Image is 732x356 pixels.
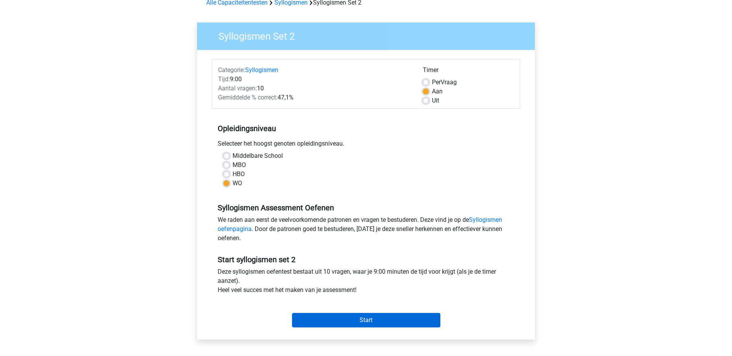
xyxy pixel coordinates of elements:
div: 9:00 [212,75,417,84]
div: 10 [212,84,417,93]
span: Aantal vragen: [218,85,257,92]
label: Vraag [432,78,457,87]
h5: Opleidingsniveau [218,121,514,136]
span: Per [432,79,441,86]
h5: Start syllogismen set 2 [218,255,514,264]
label: MBO [233,160,246,170]
div: Selecteer het hoogst genoten opleidingsniveau. [212,139,520,151]
div: Timer [423,66,514,78]
div: 47,1% [212,93,417,102]
div: We raden aan eerst de veelvoorkomende patronen en vragen te bestuderen. Deze vind je op de . Door... [212,215,520,246]
label: HBO [233,170,245,179]
label: Aan [432,87,443,96]
label: WO [233,179,242,188]
label: Middelbare School [233,151,283,160]
div: Deze syllogismen oefentest bestaat uit 10 vragen, waar je 9:00 minuten de tijd voor krijgt (als j... [212,267,520,298]
span: Tijd: [218,75,230,83]
h5: Syllogismen Assessment Oefenen [218,203,514,212]
input: Start [292,313,440,327]
span: Categorie: [218,66,245,74]
span: Gemiddelde % correct: [218,94,278,101]
h3: Syllogismen Set 2 [209,27,529,42]
a: Syllogismen [245,66,278,74]
label: Uit [432,96,439,105]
